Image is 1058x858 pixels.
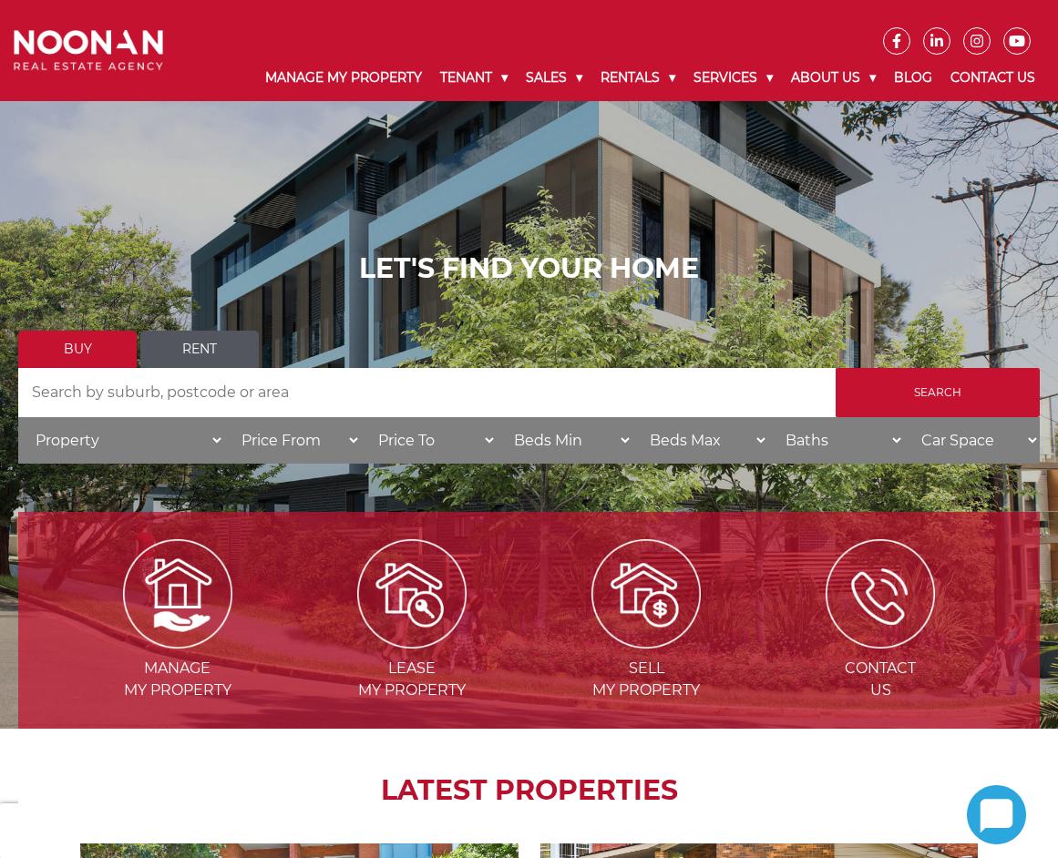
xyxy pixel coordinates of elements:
a: Manage My Property [256,55,431,101]
input: Search [836,368,1040,417]
a: Sales [517,55,591,101]
h1: LET'S FIND YOUR HOME [18,252,1040,285]
a: Services [684,55,782,101]
img: Noonan Real Estate Agency [14,30,163,71]
span: Manage my Property [62,658,293,701]
a: Managemy Property [62,584,293,699]
span: Lease my Property [296,658,527,701]
a: ContactUs [765,584,996,699]
img: Lease my property [357,539,467,649]
a: Blog [885,55,941,101]
h2: LATEST PROPERTIES [64,774,994,807]
a: Leasemy Property [296,584,527,699]
a: Tenant [431,55,517,101]
a: Rent [140,331,259,368]
img: Sell my property [591,539,701,649]
a: Contact Us [941,55,1044,101]
span: Sell my Property [531,658,762,701]
input: Search by suburb, postcode or area [18,368,836,417]
a: Sellmy Property [531,584,762,699]
a: Rentals [591,55,684,101]
span: Contact Us [765,658,996,701]
img: Manage my Property [123,539,232,649]
a: About Us [782,55,885,101]
img: ICONS [826,539,935,649]
a: Buy [18,331,137,368]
